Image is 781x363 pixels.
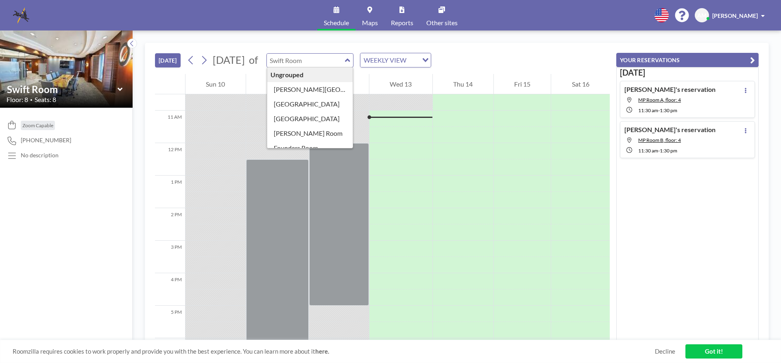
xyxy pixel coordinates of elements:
[246,74,309,94] div: Mon 11
[655,348,675,355] a: Decline
[155,78,185,111] div: 10 AM
[362,20,378,26] span: Maps
[267,126,353,141] div: [PERSON_NAME] Room
[155,176,185,208] div: 1 PM
[638,97,681,103] span: MP Room A, floor: 4
[426,20,458,26] span: Other sites
[13,348,655,355] span: Roomzilla requires cookies to work properly and provide you with the best experience. You can lea...
[624,126,716,134] h4: [PERSON_NAME]'s reservation
[624,85,716,93] h4: [PERSON_NAME]'s reservation
[324,20,349,26] span: Schedule
[21,137,71,144] span: [PHONE_NUMBER]
[7,96,28,104] span: Floor: 8
[433,74,493,94] div: Thu 14
[21,152,59,159] div: No description
[658,148,660,154] span: -
[697,12,707,19] span: AM
[685,344,742,359] a: Got it!
[551,74,610,94] div: Sat 16
[660,148,677,154] span: 1:30 PM
[13,7,29,24] img: organization-logo
[267,82,353,97] div: [PERSON_NAME][GEOGRAPHIC_DATA]
[362,55,408,65] span: WEEKLY VIEW
[712,12,758,19] span: [PERSON_NAME]
[155,241,185,273] div: 3 PM
[213,54,245,66] span: [DATE]
[638,148,658,154] span: 11:30 AM
[155,306,185,338] div: 5 PM
[155,208,185,241] div: 2 PM
[494,74,551,94] div: Fri 15
[267,67,353,82] div: Ungrouped
[267,111,353,126] div: [GEOGRAPHIC_DATA]
[315,348,329,355] a: here.
[155,53,181,67] button: [DATE]
[155,273,185,306] div: 4 PM
[360,53,431,67] div: Search for option
[22,122,53,128] span: Zoom Capable
[155,111,185,143] div: 11 AM
[369,74,432,94] div: Wed 13
[616,53,759,67] button: YOUR RESERVATIONS
[638,137,681,143] span: MP Room B, floor: 4
[391,20,413,26] span: Reports
[185,74,246,94] div: Sun 10
[638,107,658,113] span: 11:30 AM
[620,67,755,78] h3: [DATE]
[155,143,185,176] div: 12 PM
[658,107,660,113] span: -
[267,141,353,155] div: Founders Room
[35,96,56,104] span: Seats: 8
[7,83,118,95] input: Swift Room
[660,107,677,113] span: 1:30 PM
[30,97,33,102] span: •
[249,54,258,66] span: of
[267,97,353,111] div: [GEOGRAPHIC_DATA]
[409,55,417,65] input: Search for option
[267,54,345,67] input: Swift Room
